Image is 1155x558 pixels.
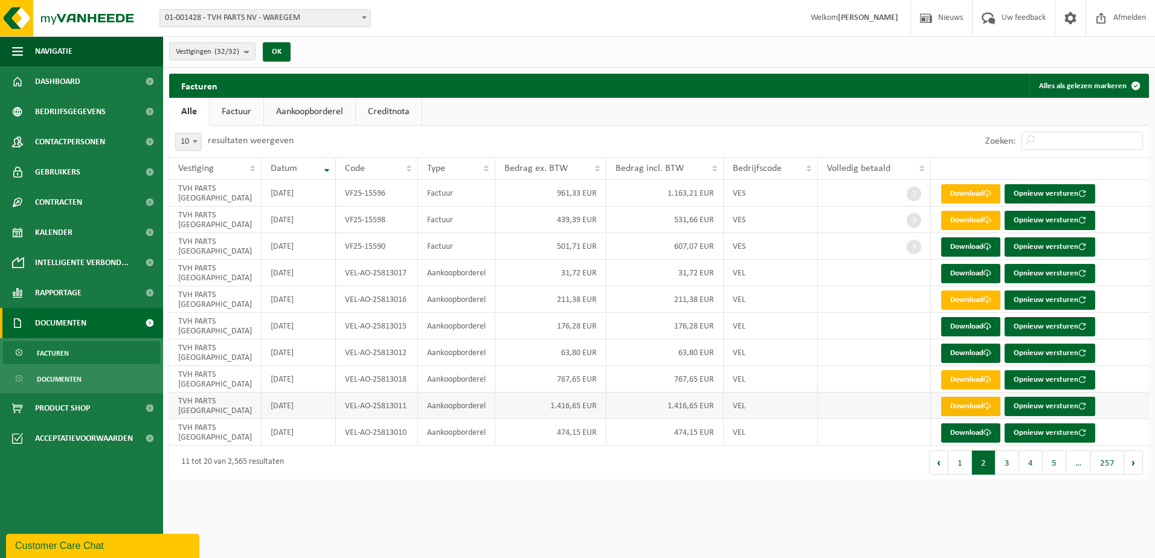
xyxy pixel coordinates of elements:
td: VEL-AO-25813015 [336,313,418,339]
td: VES [724,180,818,207]
span: Vestigingen [176,43,239,61]
a: Creditnota [356,98,422,126]
iframe: chat widget [6,531,202,558]
button: Opnieuw versturen [1005,370,1095,390]
span: Code [345,164,365,173]
td: 439,39 EUR [495,207,606,233]
a: Download [941,290,1000,310]
td: 1.416,65 EUR [606,393,724,419]
button: 257 [1091,451,1124,475]
td: Aankoopborderel [418,260,495,286]
td: TVH PARTS [GEOGRAPHIC_DATA] [169,366,262,393]
td: Aankoopborderel [418,313,495,339]
td: TVH PARTS [GEOGRAPHIC_DATA] [169,286,262,313]
span: Bedrijfsgegevens [35,97,106,127]
td: 1.163,21 EUR [606,180,724,207]
a: Alle [169,98,209,126]
count: (32/32) [214,48,239,56]
strong: [PERSON_NAME] [838,13,898,22]
span: Gebruikers [35,157,80,187]
td: TVH PARTS [GEOGRAPHIC_DATA] [169,180,262,207]
button: Opnieuw versturen [1005,317,1095,336]
td: VEL-AO-25813018 [336,366,418,393]
td: VEL [724,313,818,339]
td: 767,65 EUR [606,366,724,393]
td: VF25-15598 [336,207,418,233]
td: 176,28 EUR [606,313,724,339]
td: VF25-15590 [336,233,418,260]
a: Download [941,211,1000,230]
td: 501,71 EUR [495,233,606,260]
td: 176,28 EUR [495,313,606,339]
span: Bedrag incl. BTW [616,164,684,173]
td: 607,07 EUR [606,233,724,260]
span: Intelligente verbond... [35,248,129,278]
td: 211,38 EUR [495,286,606,313]
td: TVH PARTS [GEOGRAPHIC_DATA] [169,233,262,260]
button: Opnieuw versturen [1005,423,1095,443]
span: Facturen [37,342,69,365]
td: [DATE] [262,313,336,339]
div: 11 tot 20 van 2,565 resultaten [175,452,284,473]
span: Dashboard [35,66,80,97]
span: Product Shop [35,393,90,423]
a: Factuur [210,98,263,126]
td: VEL-AO-25813017 [336,260,418,286]
button: Opnieuw versturen [1005,290,1095,310]
span: Documenten [37,368,82,391]
td: VEL [724,339,818,366]
td: Aankoopborderel [418,393,495,419]
td: TVH PARTS [GEOGRAPHIC_DATA] [169,393,262,419]
label: resultaten weergeven [208,136,294,146]
td: TVH PARTS [GEOGRAPHIC_DATA] [169,207,262,233]
span: 10 [175,133,202,151]
td: 63,80 EUR [606,339,724,366]
span: Documenten [35,308,86,338]
h2: Facturen [169,74,230,97]
span: Bedrijfscode [733,164,782,173]
td: [DATE] [262,419,336,446]
td: 31,72 EUR [606,260,724,286]
a: Aankoopborderel [264,98,355,126]
td: VES [724,233,818,260]
span: Rapportage [35,278,82,308]
td: Factuur [418,180,495,207]
a: Download [941,370,1000,390]
td: [DATE] [262,260,336,286]
button: Vestigingen(32/32) [169,42,256,60]
td: VEL-AO-25813011 [336,393,418,419]
td: VF25-15596 [336,180,418,207]
td: 31,72 EUR [495,260,606,286]
button: Opnieuw versturen [1005,397,1095,416]
td: Aankoopborderel [418,339,495,366]
td: 531,66 EUR [606,207,724,233]
td: [DATE] [262,233,336,260]
a: Documenten [3,367,160,390]
td: TVH PARTS [GEOGRAPHIC_DATA] [169,260,262,286]
span: Bedrag ex. BTW [504,164,568,173]
td: VEL [724,286,818,313]
a: Download [941,184,1000,204]
td: Aankoopborderel [418,419,495,446]
td: VEL [724,393,818,419]
button: Previous [929,451,948,475]
button: Next [1124,451,1143,475]
td: VES [724,207,818,233]
td: [DATE] [262,366,336,393]
span: Volledig betaald [827,164,890,173]
td: 767,65 EUR [495,366,606,393]
button: 2 [972,451,996,475]
button: Alles als gelezen markeren [1029,74,1148,98]
td: 63,80 EUR [495,339,606,366]
td: 474,15 EUR [606,419,724,446]
td: VEL-AO-25813010 [336,419,418,446]
label: Zoeken: [985,136,1015,146]
button: Opnieuw versturen [1005,264,1095,283]
span: Kalender [35,217,72,248]
a: Download [941,423,1000,443]
a: Download [941,397,1000,416]
td: TVH PARTS [GEOGRAPHIC_DATA] [169,419,262,446]
button: 5 [1043,451,1066,475]
td: [DATE] [262,393,336,419]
